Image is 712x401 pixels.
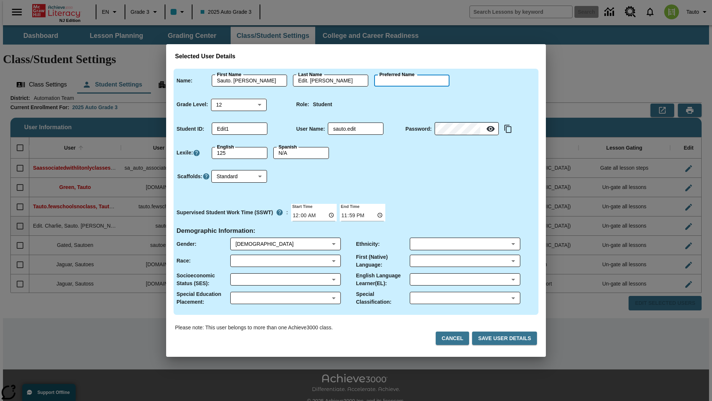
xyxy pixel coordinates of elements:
[202,173,210,180] button: Click here to know more about Scaffolds
[356,253,410,269] p: First (Native) Language :
[313,101,332,108] p: Student
[356,240,380,248] p: Ethnicity :
[177,290,230,306] p: Special Education Placement :
[296,101,309,108] p: Role :
[177,101,208,108] p: Grade Level :
[356,272,410,287] p: English Language Learner(EL) :
[177,173,202,180] p: Scaffolds :
[212,123,267,135] div: Student ID
[435,123,499,135] div: Password
[177,77,192,85] p: Name :
[211,170,267,183] div: Scaffolds
[177,206,288,219] div: :
[235,240,329,248] div: Male
[177,257,191,265] p: Race :
[177,227,256,235] h4: Demographic Information :
[296,125,325,133] p: User Name :
[175,324,333,332] p: Please note: This user belongs to more than one Achieve3000 class.
[340,203,359,209] label: End Time
[211,98,267,111] div: Grade Level
[177,272,230,287] p: Socioeconomic Status (SES) :
[472,332,537,345] button: Save User Details
[291,203,313,209] label: Start Time
[217,144,234,150] label: English
[328,123,383,135] div: User Name
[278,144,297,150] label: Spanish
[211,170,267,183] div: Standard
[356,290,410,306] p: Special Classification :
[211,98,267,111] div: 12
[177,149,193,157] p: Lexile :
[436,332,469,345] button: Cancel
[298,71,322,78] label: Last Name
[483,121,498,136] button: Reveal Password
[177,240,197,248] p: Gender :
[193,149,200,157] a: Click here to know more about Lexiles, Will open in new tab
[502,123,514,135] button: Copy text to clipboard
[273,206,286,219] button: Supervised Student Work Time is the timeframe when students can take LevelSet and when lessons ar...
[379,71,415,78] label: Preferred Name
[175,53,537,60] h3: Selected User Details
[177,125,204,133] p: Student ID :
[177,209,273,216] p: Supervised Student Work Time (SSWT)
[217,71,241,78] label: First Name
[405,125,432,133] p: Password :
